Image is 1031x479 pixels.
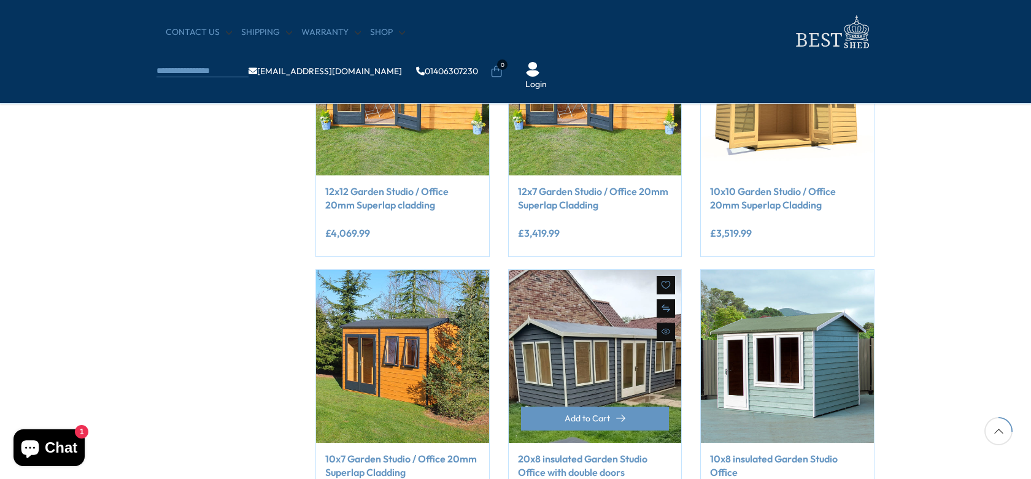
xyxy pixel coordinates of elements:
a: Login [525,79,547,91]
a: Shop [370,26,405,39]
a: 12x12 Garden Studio / Office 20mm Superlap cladding [325,185,480,212]
ins: £3,519.99 [710,228,752,238]
button: Add to Cart [521,407,670,431]
span: Add to Cart [565,414,610,423]
a: Shipping [241,26,292,39]
span: 0 [497,59,508,70]
a: 12x7 Garden Studio / Office 20mm Superlap Cladding [518,185,673,212]
img: logo [789,12,875,52]
a: 0 [490,66,503,78]
a: 10x10 Garden Studio / Office 20mm Superlap Cladding [710,185,865,212]
img: 20x8 insulated Garden Studio Office with double doors - Best Shed [509,270,682,443]
a: Warranty [301,26,361,39]
a: [EMAIL_ADDRESS][DOMAIN_NAME] [249,67,402,75]
img: 10x8 insulated Garden Studio Office - Best Shed [701,270,874,443]
img: User Icon [525,62,540,77]
ins: £4,069.99 [325,228,370,238]
inbox-online-store-chat: Shopify online store chat [10,429,88,469]
ins: £3,419.99 [518,228,560,238]
a: 01406307230 [416,67,478,75]
a: CONTACT US [166,26,232,39]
